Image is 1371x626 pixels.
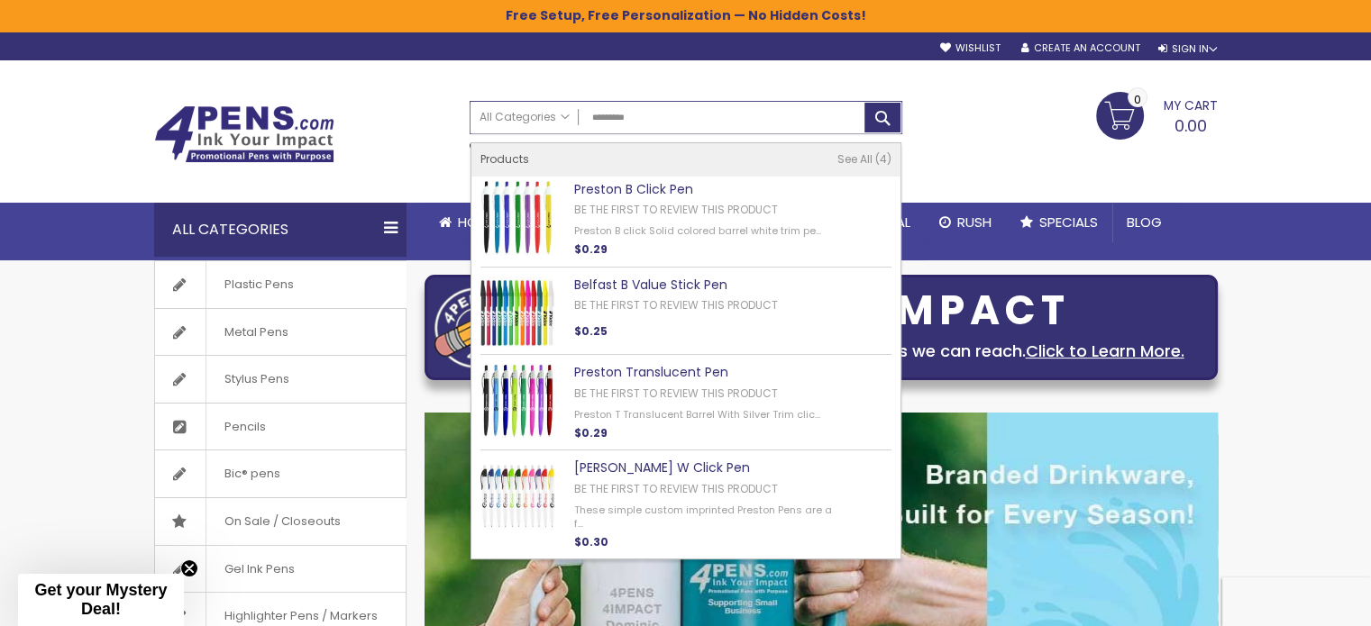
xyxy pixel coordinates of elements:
[1174,114,1207,137] span: 0.00
[574,363,728,381] a: Preston Translucent Pen
[480,364,554,438] img: Preston Translucent Pen
[939,41,1000,55] a: Wishlist
[155,404,406,450] a: Pencils
[574,180,693,198] a: Preston B Click Pen
[458,213,495,231] span: Home
[1039,213,1098,231] span: Specials
[155,356,406,403] a: Stylus Pens
[154,203,407,257] div: All Categories
[574,297,778,313] a: Be the first to review this product
[957,213,992,231] span: Rush
[206,450,298,497] span: Bic® pens
[574,408,841,422] div: Preston T Translucent Barrel With Silver Trim clic...
[925,203,1006,242] a: Rush
[1096,92,1218,137] a: 0.00 0
[574,276,727,294] a: Belfast B Value Stick Pen
[1157,42,1217,56] div: Sign In
[155,498,406,545] a: On Sale / Closeouts
[155,546,406,593] a: Gel Ink Pens
[206,309,306,356] span: Metal Pens
[574,425,608,440] span: $0.29
[751,134,902,170] div: Free shipping on pen orders over $199
[480,110,570,124] span: All Categories
[206,404,284,450] span: Pencils
[1112,203,1176,242] a: Blog
[574,202,778,217] a: Be the first to review this product
[425,203,509,242] a: Home
[574,386,778,401] a: Be the first to review this product
[1026,340,1184,362] a: Click to Learn More.
[875,151,891,167] span: 4
[574,504,841,531] div: These simple custom imprinted Preston Pens are a f...
[1020,41,1139,55] a: Create an Account
[1222,577,1371,626] iframe: Google Customer Reviews
[206,498,359,545] span: On Sale / Closeouts
[1134,91,1141,108] span: 0
[434,286,525,368] img: four_pen_logo.png
[18,574,184,626] div: Get your Mystery Deal!Close teaser
[480,151,529,167] span: Products
[206,356,307,403] span: Stylus Pens
[154,105,334,163] img: 4Pens Custom Pens and Promotional Products
[206,546,313,593] span: Gel Ink Pens
[471,102,579,132] a: All Categories
[574,323,608,339] span: $0.25
[574,458,750,476] a: [PERSON_NAME] W Click Pen
[574,241,608,257] span: $0.29
[1127,213,1162,231] span: Blog
[480,181,554,255] img: Preston B Click Pen
[1006,203,1112,242] a: Specials
[155,450,406,497] a: Bic® pens
[574,534,608,549] span: $0.30
[34,581,167,618] span: Get your Mystery Deal!
[574,481,778,496] a: Be the first to review this product
[155,261,406,308] a: Plastic Pens
[480,277,554,350] img: Belfast B Value Stick Pen
[155,309,406,356] a: Metal Pens
[206,261,312,308] span: Plastic Pens
[837,152,891,167] a: See All 4
[837,151,873,167] span: See All
[574,224,841,238] div: Preston B click Solid colored barrel white trim pe...
[180,559,198,577] button: Close teaser
[480,459,554,533] img: Preston W Click Pen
